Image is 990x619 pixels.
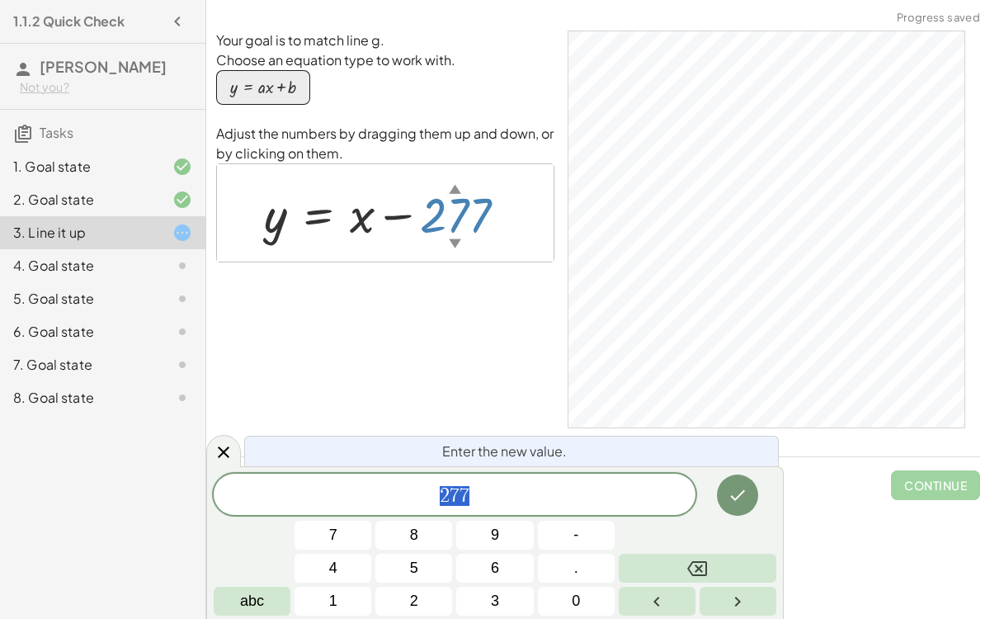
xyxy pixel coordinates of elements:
[375,521,452,550] button: 8
[240,590,264,612] span: abc
[442,442,567,461] span: Enter the new value.
[13,157,146,177] div: 1. Goal state
[449,234,461,252] div: ▼
[214,587,290,616] button: Alphabet
[619,587,695,616] button: Left arrow
[40,57,167,76] span: [PERSON_NAME]
[410,590,418,612] span: 2
[329,590,337,612] span: 1
[13,223,146,243] div: 3. Line it up
[568,31,964,428] canvas: Graphics View 1
[216,124,554,163] p: Adjust the numbers by dragging them up and down, or by clicking on them.
[375,587,452,616] button: 2
[13,190,146,210] div: 2. Goal state
[172,223,192,243] i: Task started.
[568,31,965,428] div: GeoGebra Classic
[216,50,554,70] p: Choose an equation type to work with.
[573,524,578,546] span: -
[491,557,499,579] span: 6
[172,190,192,210] i: Task finished and correct.
[295,587,371,616] button: 1
[295,521,371,550] button: 7
[410,524,418,546] span: 8
[538,554,615,583] button: .
[572,590,580,612] span: 0
[13,322,146,342] div: 6. Goal state
[329,524,337,546] span: 7
[491,590,499,612] span: 3
[13,12,125,31] h4: 1.1.2 Quick Check
[216,31,554,50] p: Your goal is to match line g.
[172,355,192,375] i: Task not started.
[329,557,337,579] span: 4
[574,557,578,579] span: .
[375,554,452,583] button: 5
[40,124,73,141] span: Tasks
[450,486,460,506] span: 7
[897,10,980,26] span: Progress saved
[172,256,192,276] i: Task not started.
[700,587,776,616] button: Right arrow
[172,322,192,342] i: Task not started.
[449,180,461,197] div: ▲
[295,554,371,583] button: 4
[172,289,192,309] i: Task not started.
[440,486,450,506] span: 2
[410,557,418,579] span: 5
[538,587,615,616] button: 0
[172,157,192,177] i: Task finished and correct.
[538,521,615,550] button: Negative
[717,475,758,516] button: Done
[619,554,776,583] button: Backspace
[460,486,469,506] span: 7
[456,587,533,616] button: 3
[13,289,146,309] div: 5. Goal state
[20,79,192,96] div: Not you?
[13,256,146,276] div: 4. Goal state
[456,554,533,583] button: 6
[13,388,146,408] div: 8. Goal state
[491,524,499,546] span: 9
[172,388,192,408] i: Task not started.
[456,521,533,550] button: 9
[13,355,146,375] div: 7. Goal state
